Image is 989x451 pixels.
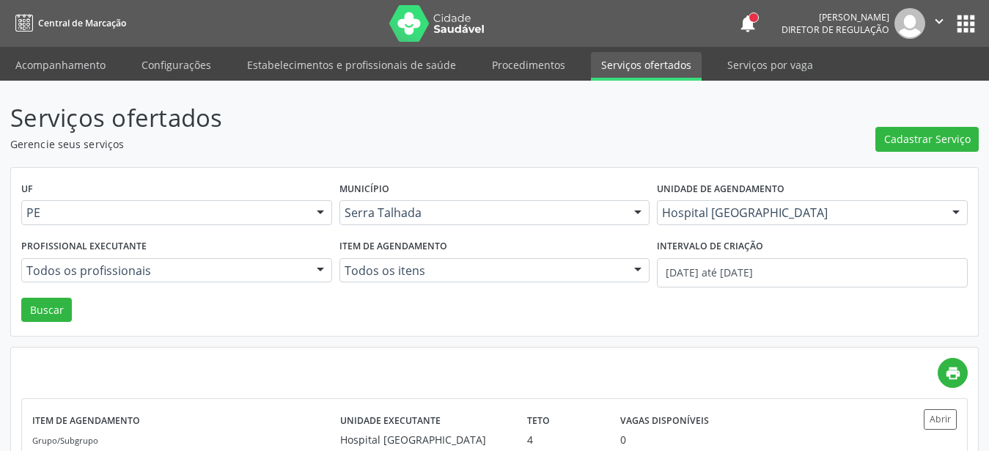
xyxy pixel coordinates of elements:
div: Hospital [GEOGRAPHIC_DATA] [340,432,507,447]
p: Gerencie seus serviços [10,136,688,152]
button: Abrir [924,409,957,429]
span: Todos os itens [345,263,620,278]
i:  [931,13,947,29]
span: Diretor de regulação [782,23,889,36]
label: UF [21,178,33,201]
button: apps [953,11,979,37]
span: Serra Talhada [345,205,620,220]
label: Unidade executante [340,409,441,432]
button: Buscar [21,298,72,323]
p: Serviços ofertados [10,100,688,136]
a: Serviços ofertados [591,52,702,81]
img: img [894,8,925,39]
label: Item de agendamento [32,409,140,432]
label: Intervalo de criação [657,235,763,258]
input: Selecione um intervalo [657,258,968,287]
label: Vagas disponíveis [620,409,709,432]
a: Acompanhamento [5,52,116,78]
span: Central de Marcação [38,17,126,29]
i: print [945,365,961,381]
label: Município [339,178,389,201]
a: Estabelecimentos e profissionais de saúde [237,52,466,78]
button: notifications [738,13,758,34]
label: Unidade de agendamento [657,178,784,201]
span: Todos os profissionais [26,263,302,278]
a: print [938,358,968,388]
div: [PERSON_NAME] [782,11,889,23]
span: Cadastrar Serviço [884,131,971,147]
a: Serviços por vaga [717,52,823,78]
div: 4 [527,432,600,447]
small: Grupo/Subgrupo [32,435,98,446]
button: Cadastrar Serviço [875,127,979,152]
button:  [925,8,953,39]
label: Profissional executante [21,235,147,258]
label: Teto [527,409,550,432]
a: Procedimentos [482,52,576,78]
a: Central de Marcação [10,11,126,35]
label: Item de agendamento [339,235,447,258]
div: 0 [620,432,626,447]
a: Configurações [131,52,221,78]
span: PE [26,205,302,220]
span: Hospital [GEOGRAPHIC_DATA] [662,205,938,220]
